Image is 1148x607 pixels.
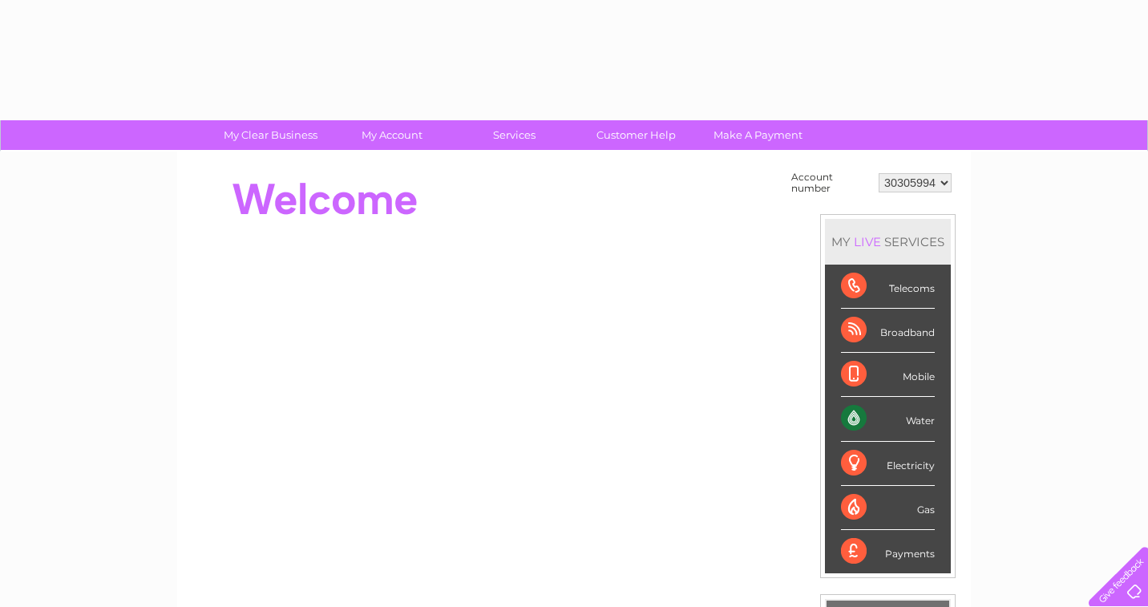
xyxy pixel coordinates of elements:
[448,120,580,150] a: Services
[841,309,935,353] div: Broadband
[841,486,935,530] div: Gas
[787,168,875,198] td: Account number
[570,120,702,150] a: Customer Help
[204,120,337,150] a: My Clear Business
[841,397,935,441] div: Water
[825,219,951,265] div: MY SERVICES
[326,120,459,150] a: My Account
[841,353,935,397] div: Mobile
[841,530,935,573] div: Payments
[841,442,935,486] div: Electricity
[851,234,884,249] div: LIVE
[692,120,824,150] a: Make A Payment
[841,265,935,309] div: Telecoms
